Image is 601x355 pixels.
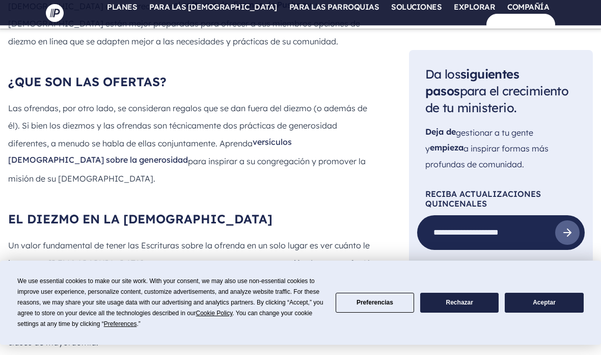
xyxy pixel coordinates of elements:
font: Las ofrendas, por otro lado, se consideran regalos que se dan fuera del diezmo (o además de él). ... [8,103,367,148]
font: Deja de [425,126,456,137]
font: empieza [430,142,463,153]
font: , las [DEMOGRAPHIC_DATA] están mejor preparadas para ofrecer a sus miembros opciones de diezmo en... [8,1,360,46]
font: EL DIEZMO EN LA [DEMOGRAPHIC_DATA] [8,211,272,226]
span: Preferences [104,320,137,327]
button: Preferencias [336,293,414,313]
font: Aceptar [533,299,556,306]
font: Preferencias [357,299,393,306]
button: Aceptar [505,293,583,313]
font: gestionar a tu gente y [425,128,533,154]
font: Rechazar [446,299,473,306]
font: Da los [425,66,460,82]
font: a inspirar formas más profundas de comunidad. [425,143,549,169]
font: ¿QUE SON LAS OFERTAS? [8,74,167,89]
a: versículos [DEMOGRAPHIC_DATA] sobre la generosidad [8,137,292,165]
div: We use essential cookies to make our site work. With your consent, we may also use non-essential ... [17,276,323,329]
font: siguientes pasos [425,66,519,98]
button: Rechazar [420,293,499,313]
font: Reciba actualizaciones quincenales [425,189,541,209]
font: Un valor fundamental de tener las Escrituras sobre la ofrenda en un solo lugar es ver cuánto le i... [8,240,370,303]
font: para el crecimiento de tu ministerio. [425,83,569,115]
span: Cookie Policy [196,310,233,317]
